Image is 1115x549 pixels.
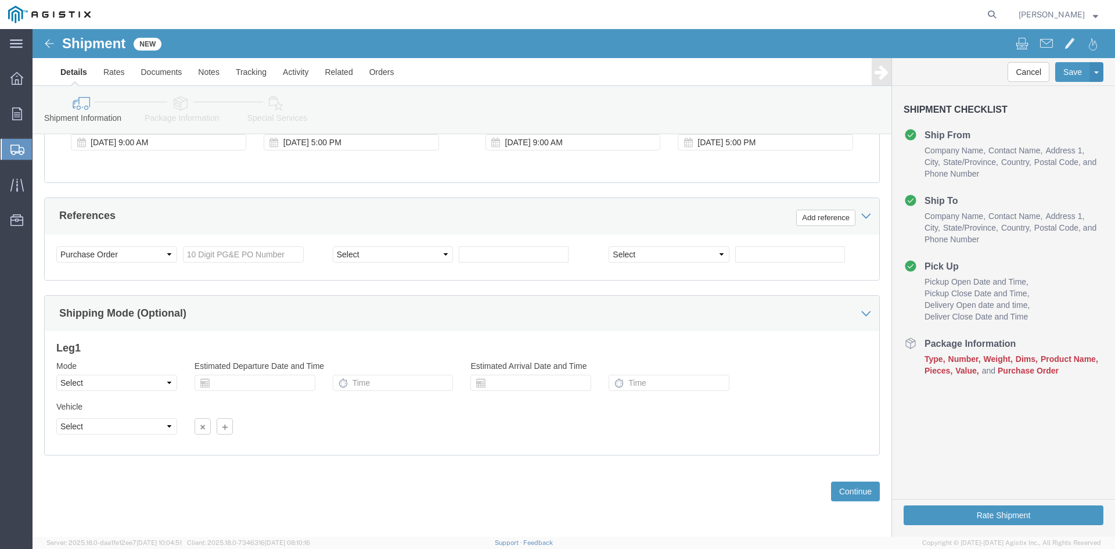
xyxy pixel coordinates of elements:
[922,538,1101,548] span: Copyright © [DATE]-[DATE] Agistix Inc., All Rights Reserved
[1018,8,1099,21] button: [PERSON_NAME]
[523,539,553,546] a: Feedback
[136,539,182,546] span: [DATE] 10:04:51
[265,539,310,546] span: [DATE] 08:10:16
[1019,8,1085,21] span: Odalis Cruz
[187,539,310,546] span: Client: 2025.18.0-7346316
[495,539,524,546] a: Support
[8,6,91,23] img: logo
[33,29,1115,537] iframe: FS Legacy Container
[46,539,182,546] span: Server: 2025.18.0-daa1fe12ee7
